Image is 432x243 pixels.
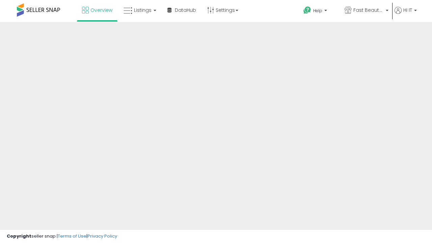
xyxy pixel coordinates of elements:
[298,1,339,22] a: Help
[58,233,86,239] a: Terms of Use
[395,7,417,22] a: Hi IT
[313,8,322,13] span: Help
[87,233,117,239] a: Privacy Policy
[175,7,196,13] span: DataHub
[90,7,112,13] span: Overview
[303,6,312,15] i: Get Help
[134,7,152,13] span: Listings
[7,233,31,239] strong: Copyright
[403,7,412,13] span: Hi IT
[353,7,384,13] span: Fast Beauty ([GEOGRAPHIC_DATA])
[7,233,117,240] div: seller snap | |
